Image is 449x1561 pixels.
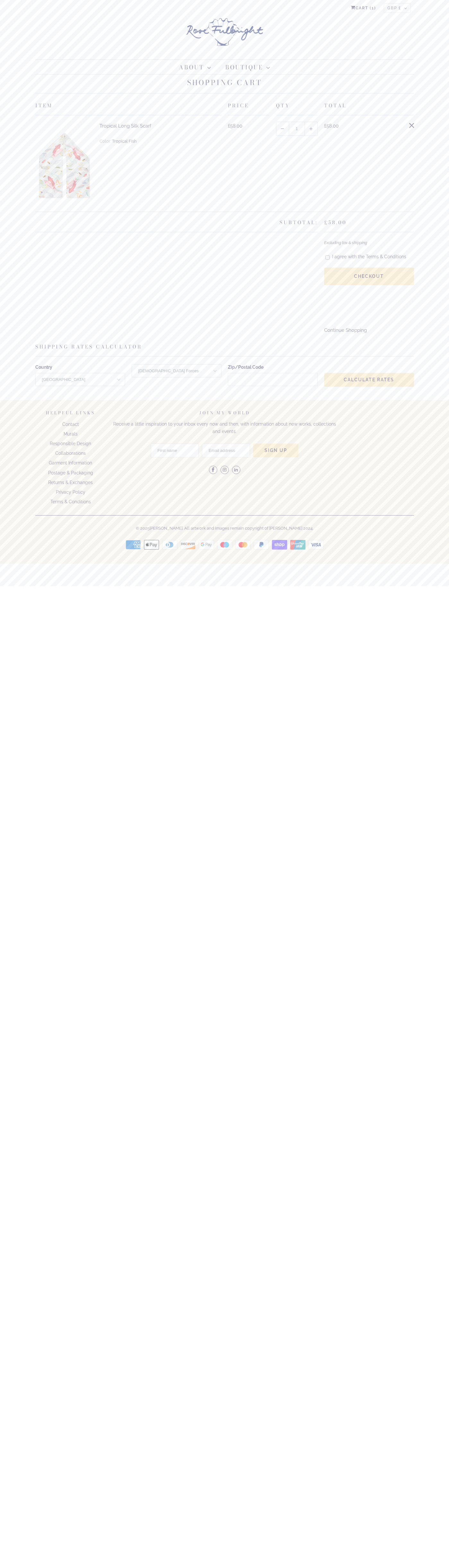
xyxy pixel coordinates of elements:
[99,123,151,129] a: Tropical Long Silk Scarf
[35,341,414,357] h4: Shipping rates calculator
[324,268,414,285] input: Checkout
[202,444,250,457] input: Email address
[179,63,211,72] a: About
[324,122,414,130] span: £58.00
[225,63,270,72] a: Boutique
[324,294,414,311] iframe: PayPal-paypal
[324,326,367,335] a: Continue Shopping
[35,363,125,373] label: Country
[112,139,137,144] span: Tropical Fish
[324,100,414,115] h4: Total
[324,241,367,245] em: Excluding tax & shipping
[351,3,376,13] a: Cart (1)
[150,522,183,531] a: [PERSON_NAME]
[228,363,318,373] label: Zip/Postal Code
[372,6,374,10] span: 1
[253,444,298,457] input: Sign Up
[332,254,406,260] p: I agree with the Terms & Conditions
[112,420,337,436] p: Receive a little inspiration to your inbox every now and then, with information about new works, ...
[35,122,93,208] img: Tropical Long Silk Scarf - Tropical Fish
[56,489,85,495] a: Privacy Policy
[35,520,414,532] p: © 2025 . All artwork and images remain copyright of [PERSON_NAME] 2024.
[409,122,414,130] a: Remove
[228,100,270,115] h4: Price
[99,137,111,146] span: Color:
[384,3,411,13] button: GBP £
[35,217,318,232] h4: Subtotal:
[62,422,79,427] a: Contact
[35,410,106,420] h6: Helpful Links
[324,219,347,226] span: £58.00
[48,480,93,485] a: Returns & Exchanges
[48,470,93,475] a: Postage & Packaging
[50,499,91,504] a: Terms & Conditions
[151,444,199,457] input: First name
[49,460,92,465] a: Garment Information
[50,441,91,446] a: Responsible Design
[276,100,318,115] h4: Qty
[228,122,270,130] span: £58.00
[324,373,414,387] input: Calculate rates
[112,410,337,420] h6: Join my world
[55,451,86,456] a: Collaborations
[35,75,414,93] h1: Shopping Cart
[35,100,221,115] h4: Item
[64,431,78,437] a: Murals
